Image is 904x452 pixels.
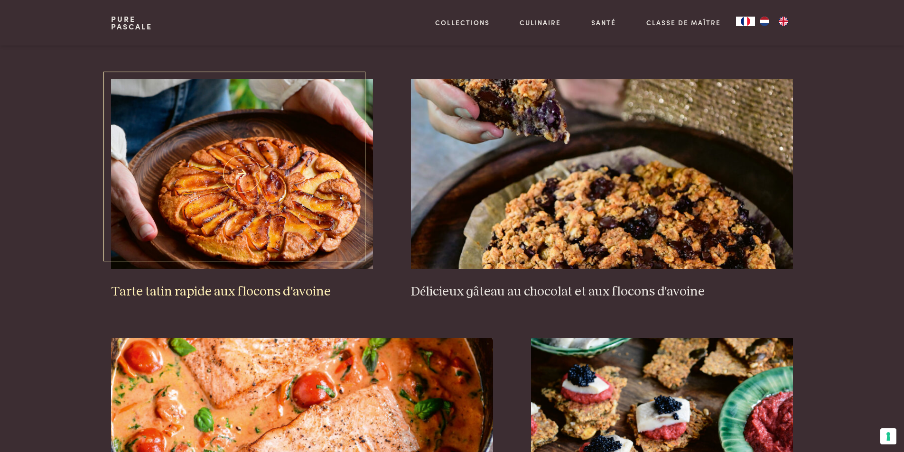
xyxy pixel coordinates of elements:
[111,15,152,30] a: PurePascale
[755,17,774,26] a: NL
[111,79,373,300] a: Tarte tatin rapide aux flocons d'avoine Tarte tatin rapide aux flocons d'avoine
[646,18,721,28] a: Classe de maître
[774,17,793,26] a: EN
[755,17,793,26] ul: Language list
[411,284,793,300] h3: Délicieux gâteau au chocolat et aux flocons d'avoine
[111,284,373,300] h3: Tarte tatin rapide aux flocons d'avoine
[111,79,373,269] img: Tarte tatin rapide aux flocons d'avoine
[736,17,793,26] aside: Language selected: Français
[880,428,896,444] button: Vos préférences en matière de consentement pour les technologies de suivi
[736,17,755,26] a: FR
[411,79,793,300] a: Délicieux gâteau au chocolat et aux flocons d'avoine Délicieux gâteau au chocolat et aux flocons ...
[591,18,616,28] a: Santé
[520,18,561,28] a: Culinaire
[411,79,793,269] img: Délicieux gâteau au chocolat et aux flocons d'avoine
[736,17,755,26] div: Language
[435,18,490,28] a: Collections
